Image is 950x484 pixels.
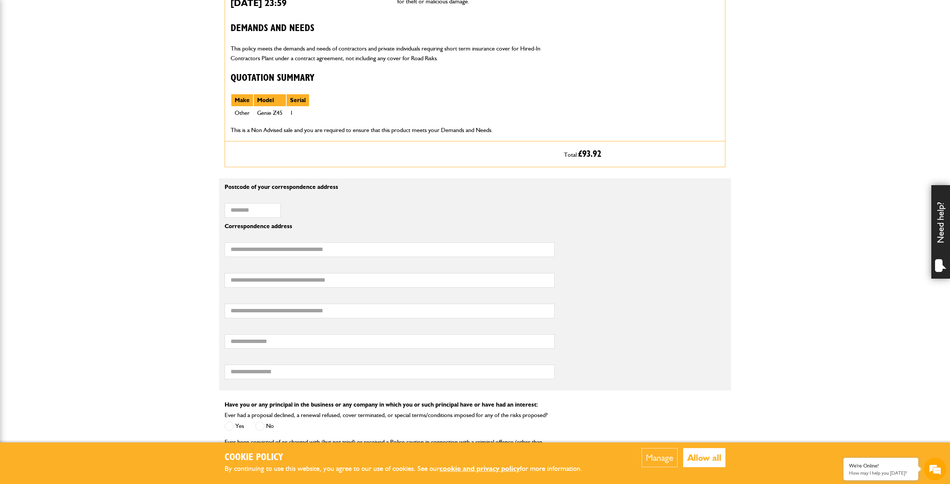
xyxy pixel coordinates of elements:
[931,185,950,279] div: Need help?
[225,184,555,190] p: Postcode of your correspondence address
[286,107,309,119] td: 1
[231,23,553,34] h3: Demands and needs
[225,422,244,431] label: Yes
[253,94,286,107] th: Model
[225,412,548,418] label: Ever had a proposal declined, a renewal refused, cover terminated, or special terms/conditions im...
[225,452,595,463] h2: Cookie Policy
[564,147,719,161] p: Total:
[578,150,601,159] span: £
[255,422,274,431] label: No
[642,448,678,467] button: Manage
[231,73,553,84] h3: Quotation Summary
[225,402,725,408] p: Have you or any principal in the business or any company in which you or such principal have or h...
[439,464,520,473] a: cookie and privacy policy
[231,125,553,135] p: This is a Non Advised sale and you are required to ensure that this product meets your Demands an...
[286,94,309,107] th: Serial
[849,463,913,469] div: We're Online!
[231,94,253,107] th: Make
[225,463,595,475] p: By continuing to use this website, you agree to our use of cookies. See our for more information.
[253,107,286,119] td: Genie Z45
[225,223,555,229] p: Correspondence address
[225,439,555,463] label: Ever been convicted of or charged with (but not tried) or received a Police caution in connection...
[683,448,725,467] button: Allow all
[231,44,553,63] p: This policy meets the demands and needs of contractors and private individuals requiring short te...
[849,470,913,476] p: How may I help you today?
[582,150,601,159] span: 93.92
[231,107,253,119] td: Other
